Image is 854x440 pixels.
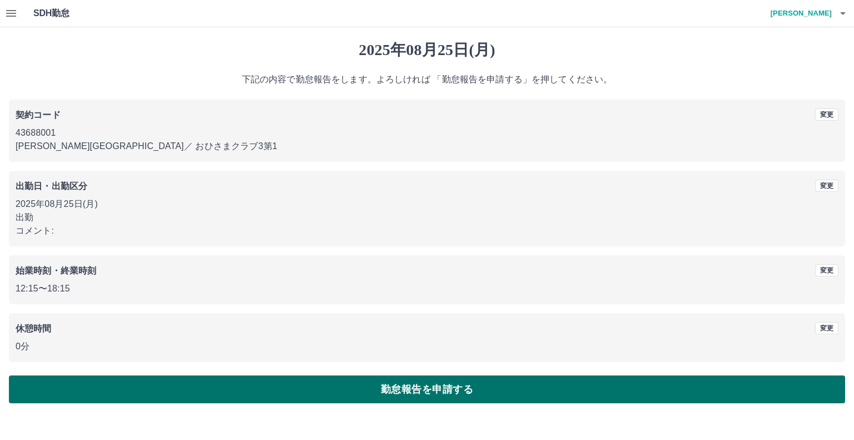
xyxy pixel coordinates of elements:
[16,140,838,153] p: [PERSON_NAME][GEOGRAPHIC_DATA] ／ おひさまクラブ3第1
[16,181,87,191] b: 出勤日・出勤区分
[815,108,838,121] button: 変更
[9,375,845,403] button: 勤怠報告を申請する
[16,211,838,224] p: 出勤
[16,224,838,238] p: コメント:
[16,126,838,140] p: 43688001
[815,180,838,192] button: 変更
[16,110,61,120] b: 契約コード
[9,73,845,86] p: 下記の内容で勤怠報告をします。よろしければ 「勤怠報告を申請する」を押してください。
[16,266,96,275] b: 始業時刻・終業時刻
[9,41,845,60] h1: 2025年08月25日(月)
[16,324,52,333] b: 休憩時間
[16,197,838,211] p: 2025年08月25日(月)
[16,282,838,295] p: 12:15 〜 18:15
[16,340,838,353] p: 0分
[815,322,838,334] button: 変更
[815,264,838,276] button: 変更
